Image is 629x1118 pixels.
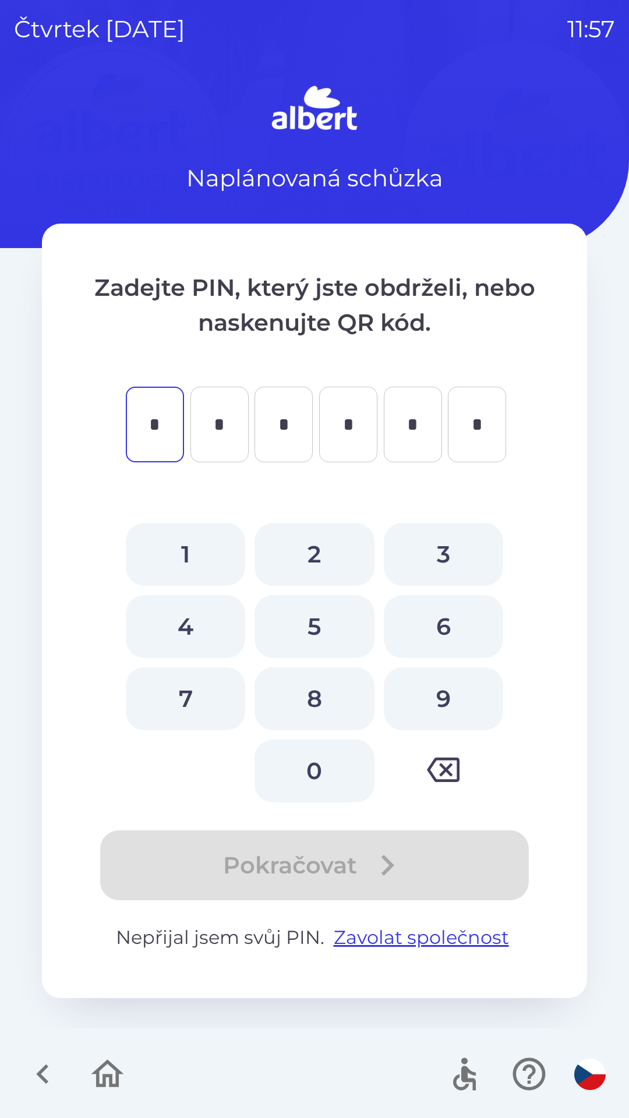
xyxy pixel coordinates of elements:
p: Naplánovaná schůzka [186,161,443,196]
button: 7 [126,667,245,730]
button: 3 [384,523,503,586]
img: cs flag [574,1059,606,1090]
p: Nepřijal jsem svůj PIN. [89,924,540,951]
img: Logo [42,82,587,137]
button: 5 [255,595,374,658]
button: Zavolat společnost [329,924,514,951]
p: 11:57 [567,12,615,47]
button: 9 [384,667,503,730]
button: 0 [255,740,374,802]
button: 8 [255,667,374,730]
p: Zadejte PIN, který jste obdrželi, nebo naskenujte QR kód. [89,270,540,340]
button: 1 [126,523,245,586]
button: 6 [384,595,503,658]
button: 2 [255,523,374,586]
button: 4 [126,595,245,658]
p: čtvrtek [DATE] [14,12,185,47]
